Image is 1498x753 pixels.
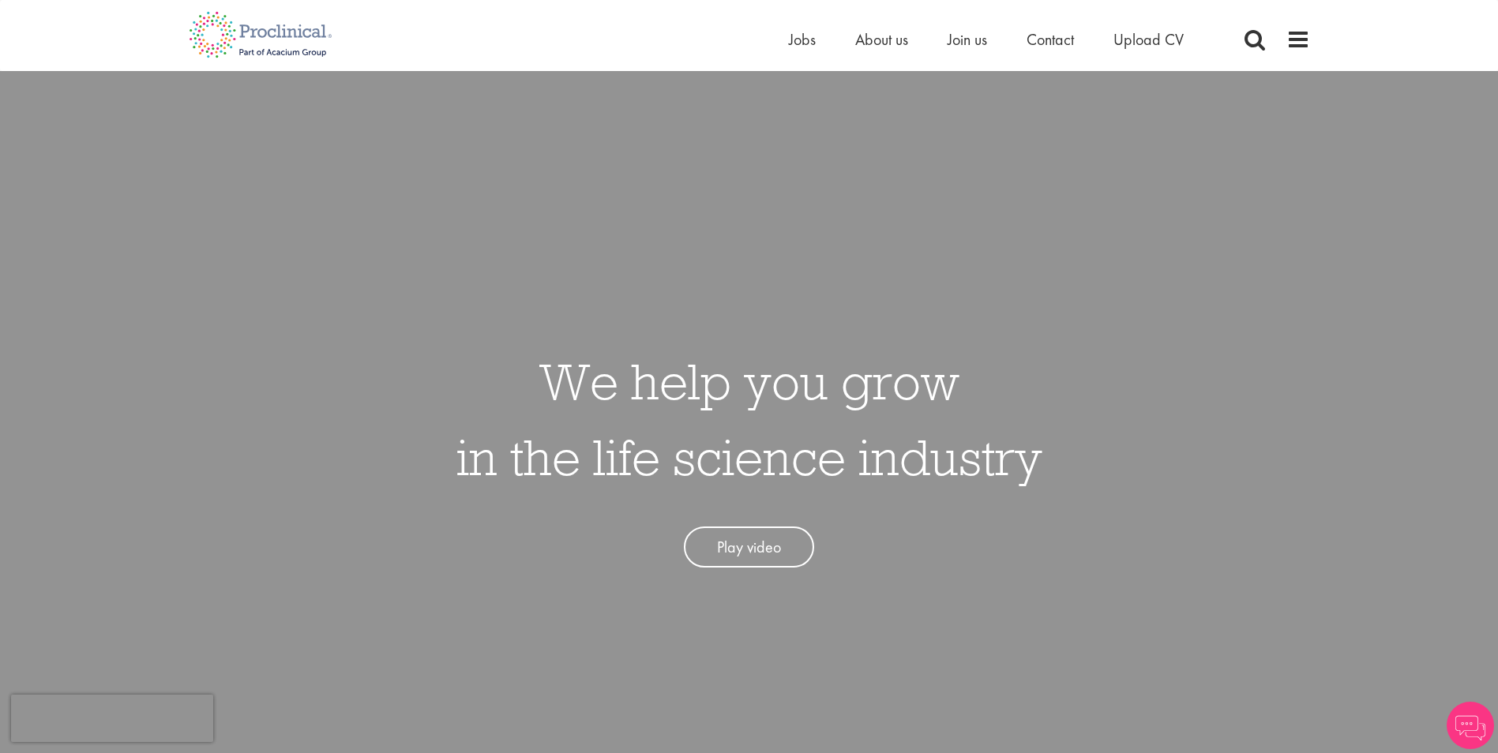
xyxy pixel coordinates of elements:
h1: We help you grow in the life science industry [456,343,1042,495]
a: Upload CV [1113,29,1184,50]
a: About us [855,29,908,50]
a: Jobs [789,29,816,50]
a: Join us [948,29,987,50]
img: Chatbot [1447,702,1494,749]
a: Contact [1027,29,1074,50]
a: Play video [684,526,814,568]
